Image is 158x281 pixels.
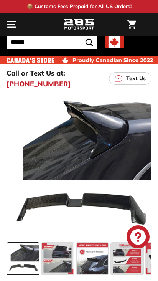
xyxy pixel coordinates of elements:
img: Logo_285_Motorsport_areodynamics_components [64,18,94,31]
p: 📦 Customs Fees Prepaid for All US Orders! [27,3,132,10]
inbox-online-store-chat: Shopify online store chat [124,225,152,250]
input: Search [7,36,97,49]
a: Text Us [109,72,151,85]
p: Text Us [126,74,146,83]
p: Call or Text Us at: [7,68,65,78]
a: [PHONE_NUMBER] [7,79,71,89]
a: Cart [123,13,140,35]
